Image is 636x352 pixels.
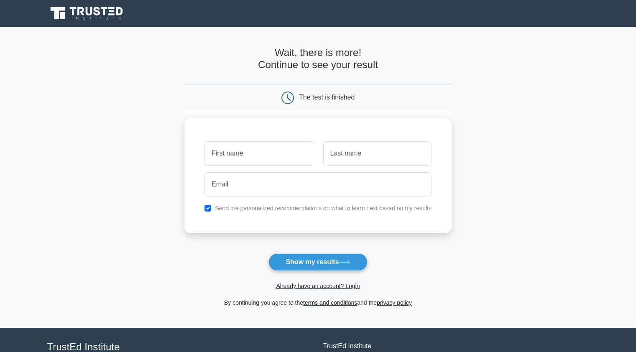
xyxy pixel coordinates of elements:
[299,94,355,101] div: The test is finished
[204,141,313,166] input: First name
[204,172,432,196] input: Email
[377,299,412,306] a: privacy policy
[184,47,452,71] h4: Wait, there is more! Continue to see your result
[179,298,457,308] div: By continuing you agree to the and the
[323,141,432,166] input: Last name
[215,205,432,212] label: Send me personalized recommendations on what to learn next based on my results
[268,253,367,271] button: Show my results
[303,299,357,306] a: terms and conditions
[276,283,360,289] a: Already have an account? Login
